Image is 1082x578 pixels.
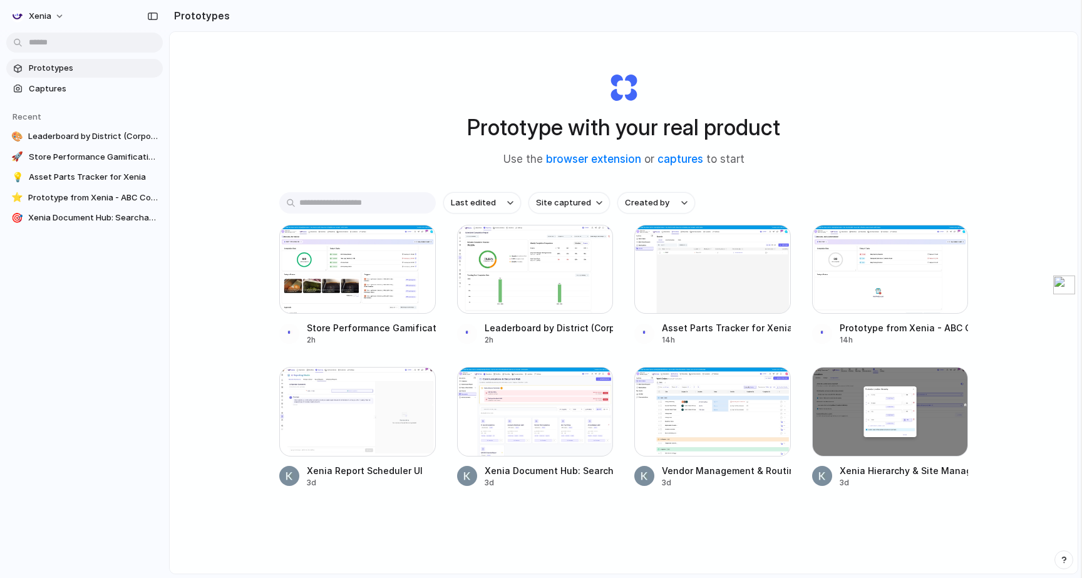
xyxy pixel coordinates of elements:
[528,192,610,214] button: Site captured
[485,464,614,477] div: Xenia Document Hub: Searchable, Role-Based Access
[6,59,163,78] a: Prototypes
[812,367,969,488] a: Xenia Hierarchy & Site ManagementXenia Hierarchy & Site Management3d
[28,130,158,143] span: Leaderboard by District (Corporate)
[6,148,163,167] a: 🚀Store Performance Gamification
[29,10,51,23] span: Xenia
[6,127,163,146] a: 🎨Leaderboard by District (Corporate)
[457,367,614,488] a: Xenia Document Hub: Searchable, Role-Based AccessXenia Document Hub: Searchable, Role-Based Access3d
[29,62,158,75] span: Prototypes
[662,321,791,334] div: Asset Parts Tracker for Xenia
[307,464,423,477] div: Xenia Report Scheduler UI
[443,192,521,214] button: Last edited
[11,130,23,143] div: 🎨
[29,83,158,95] span: Captures
[457,225,614,346] a: Leaderboard by District (Corporate)Leaderboard by District (Corporate)2h
[485,321,614,334] div: Leaderboard by District (Corporate)
[28,192,158,204] span: Prototype from Xenia - ABC Company
[11,171,24,183] div: 💡
[634,367,791,488] a: Vendor Management & Routing SystemVendor Management & Routing System3d
[662,477,791,488] div: 3d
[11,151,24,163] div: 🚀
[307,321,436,334] div: Store Performance Gamification
[13,111,41,121] span: Recent
[451,197,496,209] span: Last edited
[840,464,969,477] div: Xenia Hierarchy & Site Management
[279,225,436,346] a: Store Performance GamificationStore Performance Gamification2h
[625,197,669,209] span: Created by
[840,477,969,488] div: 3d
[467,111,780,144] h1: Prototype with your real product
[617,192,695,214] button: Created by
[662,464,791,477] div: Vendor Management & Routing System
[169,8,230,23] h2: Prototypes
[279,367,436,488] a: Xenia Report Scheduler UIXenia Report Scheduler UI3d
[662,334,791,346] div: 14h
[6,168,163,187] a: 💡Asset Parts Tracker for Xenia
[634,225,791,346] a: Asset Parts Tracker for XeniaAsset Parts Tracker for Xenia14h
[6,188,163,207] a: ⭐Prototype from Xenia - ABC Company
[812,225,969,346] a: Prototype from Xenia - ABC CompanyPrototype from Xenia - ABC Company14h
[11,192,23,204] div: ⭐
[6,80,163,98] a: Captures
[546,153,641,165] a: browser extension
[485,334,614,346] div: 2h
[536,197,591,209] span: Site captured
[503,152,745,168] span: Use the or to start
[6,6,71,26] button: Xenia
[840,321,969,334] div: Prototype from Xenia - ABC Company
[485,477,614,488] div: 3d
[657,153,703,165] a: captures
[6,209,163,227] a: 🎯Xenia Document Hub: Searchable, Role-Based Access
[29,171,158,183] span: Asset Parts Tracker for Xenia
[11,212,23,224] div: 🎯
[28,212,158,224] span: Xenia Document Hub: Searchable, Role-Based Access
[307,477,423,488] div: 3d
[840,334,969,346] div: 14h
[29,151,158,163] span: Store Performance Gamification
[307,334,436,346] div: 2h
